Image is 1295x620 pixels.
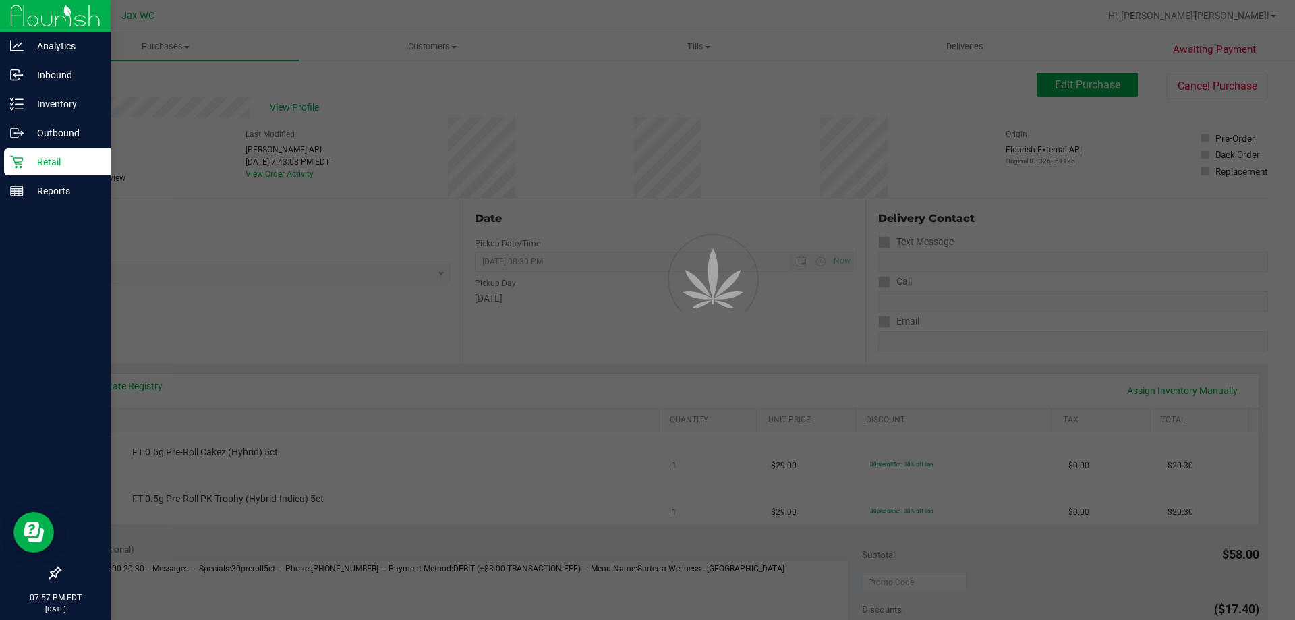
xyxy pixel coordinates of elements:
[10,39,24,53] inline-svg: Analytics
[24,67,105,83] p: Inbound
[24,154,105,170] p: Retail
[6,592,105,604] p: 07:57 PM EDT
[10,97,24,111] inline-svg: Inventory
[10,126,24,140] inline-svg: Outbound
[10,68,24,82] inline-svg: Inbound
[10,155,24,169] inline-svg: Retail
[13,512,54,553] iframe: Resource center
[24,183,105,199] p: Reports
[24,125,105,141] p: Outbound
[24,96,105,112] p: Inventory
[10,184,24,198] inline-svg: Reports
[6,604,105,614] p: [DATE]
[24,38,105,54] p: Analytics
